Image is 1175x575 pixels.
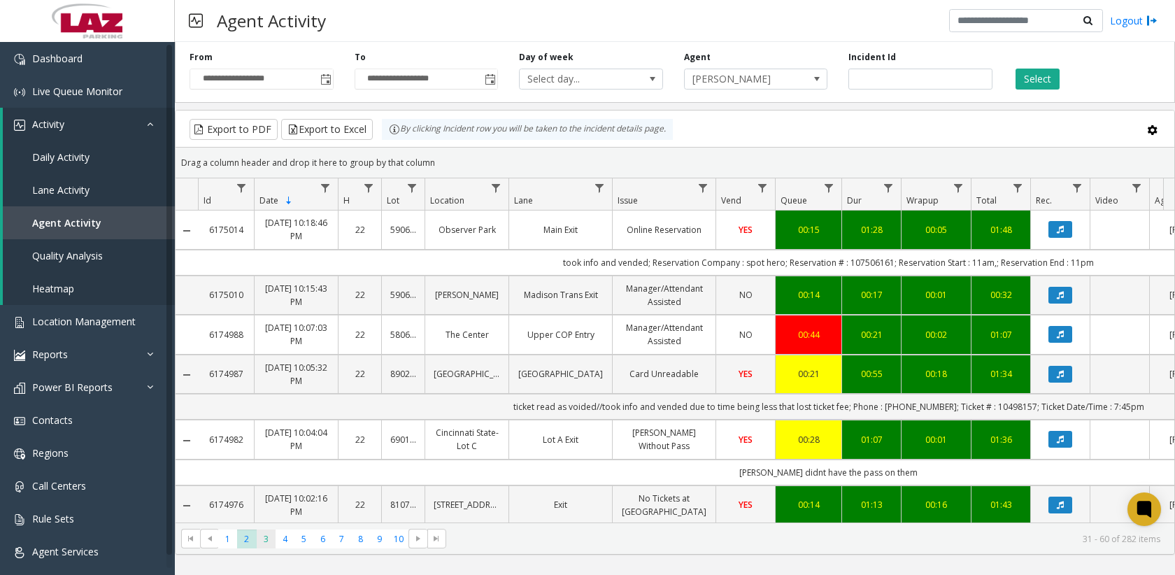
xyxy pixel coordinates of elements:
[980,288,1022,301] a: 00:32
[784,288,833,301] a: 00:14
[739,289,753,301] span: NO
[910,367,962,381] a: 00:18
[1146,13,1158,28] img: logout
[910,288,962,301] a: 00:01
[3,141,175,173] a: Daily Activity
[390,223,416,236] a: 590652
[455,533,1160,545] kendo-pager-info: 31 - 60 of 282 items
[14,54,25,65] img: 'icon'
[390,498,416,511] a: 810754
[32,479,86,492] span: Call Centers
[784,367,833,381] a: 00:21
[910,498,962,511] a: 00:16
[910,328,962,341] div: 00:02
[370,530,389,548] span: Page 9
[237,530,256,548] span: Page 2
[725,223,767,236] a: YES
[910,433,962,446] div: 00:01
[403,178,422,197] a: Lot Filter Menu
[1068,178,1087,197] a: Rec. Filter Menu
[434,367,500,381] a: [GEOGRAPHIC_DATA]
[32,118,64,131] span: Activity
[482,69,497,89] span: Toggle popup
[176,500,198,511] a: Collapse Details
[590,178,609,197] a: Lane Filter Menu
[949,178,968,197] a: Wrapup Filter Menu
[725,367,767,381] a: YES
[176,435,198,446] a: Collapse Details
[181,529,200,548] span: Go to the first page
[210,3,333,38] h3: Agent Activity
[434,426,500,453] a: Cincinnati State-Lot C
[910,223,962,236] a: 00:05
[351,530,370,548] span: Page 8
[32,446,69,460] span: Regions
[259,194,278,206] span: Date
[725,433,767,446] a: YES
[1009,178,1027,197] a: Total Filter Menu
[294,530,313,548] span: Page 5
[518,288,604,301] a: Madison Trans Exit
[1110,13,1158,28] a: Logout
[263,426,329,453] a: [DATE] 10:04:04 PM
[784,328,833,341] a: 00:44
[32,413,73,427] span: Contacts
[347,367,373,381] a: 22
[355,51,366,64] label: To
[390,433,416,446] a: 690132
[32,183,90,197] span: Lane Activity
[1127,178,1146,197] a: Video Filter Menu
[980,367,1022,381] a: 01:34
[850,328,892,341] div: 00:21
[434,288,500,301] a: [PERSON_NAME]
[204,194,211,206] span: Id
[980,223,1022,236] a: 01:48
[347,328,373,341] a: 22
[206,288,245,301] a: 6175010
[621,492,707,518] a: No Tickets at [GEOGRAPHIC_DATA]
[32,315,136,328] span: Location Management
[1016,69,1060,90] button: Select
[618,194,638,206] span: Issue
[189,3,203,38] img: pageIcon
[784,223,833,236] a: 00:15
[739,368,753,380] span: YES
[316,178,335,197] a: Date Filter Menu
[32,249,103,262] span: Quality Analysis
[879,178,898,197] a: Dur Filter Menu
[434,498,500,511] a: [STREET_ADDRESS]
[434,328,500,341] a: The Center
[176,150,1174,175] div: Drag a column header and drop it here to group by that column
[3,272,175,305] a: Heatmap
[185,533,197,544] span: Go to the first page
[14,448,25,460] img: 'icon'
[206,328,245,341] a: 6174988
[1095,194,1118,206] span: Video
[725,288,767,301] a: NO
[781,194,807,206] span: Queue
[850,288,892,301] a: 00:17
[176,178,1174,523] div: Data table
[14,416,25,427] img: 'icon'
[232,178,251,197] a: Id Filter Menu
[281,119,373,140] button: Export to Excel
[621,426,707,453] a: [PERSON_NAME] Without Pass
[3,173,175,206] a: Lane Activity
[784,498,833,511] div: 00:14
[32,150,90,164] span: Daily Activity
[850,498,892,511] a: 01:13
[434,223,500,236] a: Observer Park
[753,178,772,197] a: Vend Filter Menu
[514,194,533,206] span: Lane
[847,194,862,206] span: Dur
[263,216,329,243] a: [DATE] 10:18:46 PM
[850,433,892,446] a: 01:07
[906,194,939,206] span: Wrapup
[206,498,245,511] a: 6174976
